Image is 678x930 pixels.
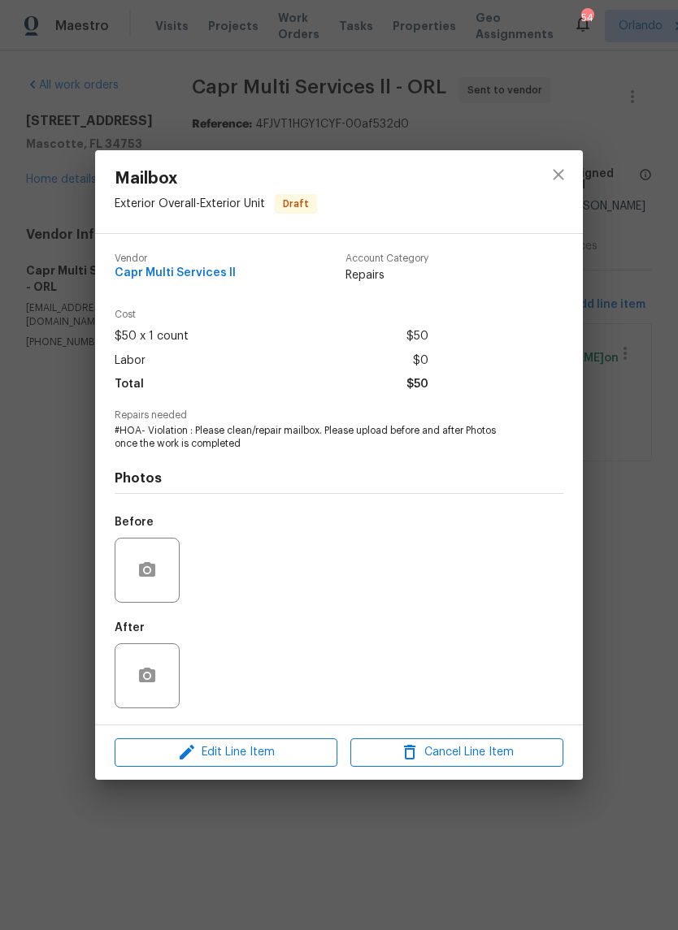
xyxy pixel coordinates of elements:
[120,742,332,763] span: Edit Line Item
[355,742,558,763] span: Cancel Line Item
[346,253,428,264] span: Account Category
[539,155,578,194] button: close
[115,198,265,210] span: Exterior Overall - Exterior Unit
[115,309,428,320] span: Cost
[115,410,563,421] span: Repairs needed
[115,170,317,188] span: Mailbox
[115,470,563,487] h4: Photos
[581,10,593,26] div: 54
[115,622,145,634] h5: After
[115,253,236,264] span: Vendor
[115,424,519,452] span: #HOA- Violation : Please clean/repair mailbox. Please upload before and after Photos once the wor...
[115,373,144,396] span: Total
[115,325,189,348] span: $50 x 1 count
[346,267,428,283] span: Repairs
[276,196,315,212] span: Draft
[406,373,428,396] span: $50
[406,325,428,348] span: $50
[115,738,337,767] button: Edit Line Item
[115,517,154,528] h5: Before
[413,349,428,373] span: $0
[350,738,563,767] button: Cancel Line Item
[115,267,236,279] span: Capr Multi Services ll
[115,349,146,373] span: Labor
